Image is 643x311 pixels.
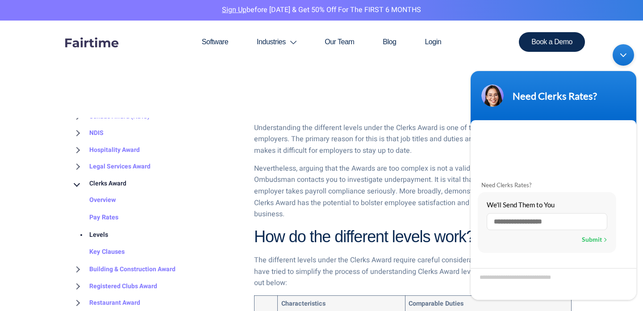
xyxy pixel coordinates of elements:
[71,261,175,278] a: Building & Construction Award
[188,21,242,63] a: Software
[254,227,572,248] h2: How do the different levels work?
[254,122,572,157] p: Understanding the different levels under the Clerks Award is one of the biggest challenges for em...
[71,142,140,159] a: Hospitality Award
[71,209,118,227] a: Pay Rates
[519,32,585,52] a: Book a Demo
[71,192,116,209] a: Overview
[310,21,368,63] a: Our Team
[71,158,150,175] a: Legal Services Award
[466,40,641,304] iframe: SalesIQ Chatwindow
[368,21,410,63] a: Blog
[281,299,326,308] strong: Characteristics
[71,227,108,244] a: Levels
[410,21,455,63] a: Login
[71,278,157,295] a: Registered Clubs Award
[71,175,126,192] a: Clerks Award
[409,299,463,308] strong: Comparable Duties
[71,244,125,261] a: Key Clauses
[254,255,572,289] p: The different levels under the Clerks Award require careful consideration. The team at Fairtime h...
[242,21,310,63] a: Industries
[71,125,104,142] a: NDIS
[531,38,572,46] span: Book a Demo
[254,163,572,220] p: Nevertheless, arguing that the Awards are too complex is not a valid defence if the Fair Work Omb...
[7,4,636,16] p: before [DATE] & Get 50% Off for the FIRST 6 MONTHS
[222,4,246,15] a: Sign Up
